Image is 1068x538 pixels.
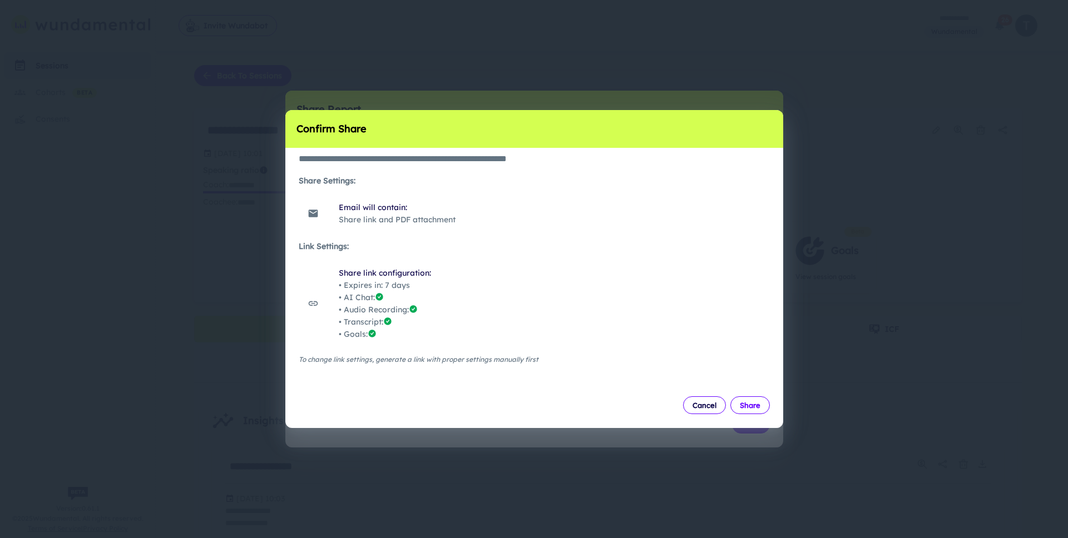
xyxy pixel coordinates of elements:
button: Share [730,396,770,414]
span: To change link settings, generate a link with proper settings manually first [299,355,770,365]
span: Share link configuration: [339,267,761,279]
h6: Share Settings: [299,175,770,187]
span: • Expires in: 7 days • AI Chat: • Audio Recording: • Transcript: • Goals: [339,279,761,340]
button: Cancel [683,396,726,414]
p: Share link and PDF attachment [339,213,761,226]
span: Email will contain: [339,201,761,213]
h6: Link Settings: [299,240,770,252]
h2: Confirm Share [285,110,783,148]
